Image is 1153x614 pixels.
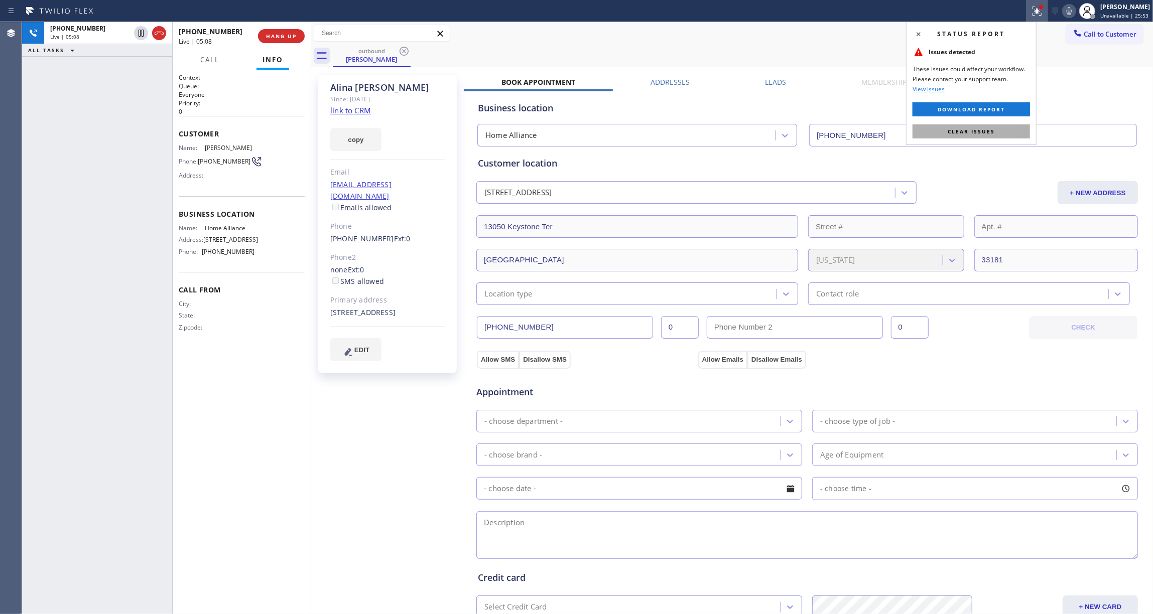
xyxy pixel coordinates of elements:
input: - choose date - [476,477,802,500]
label: Emails allowed [330,203,392,212]
span: Name: [179,144,205,151]
div: Since: [DATE] [330,93,445,105]
button: copy [330,128,381,151]
button: Mute [1062,4,1076,18]
div: Location type [484,288,533,299]
input: Phone Number 2 [707,316,883,339]
span: [PHONE_NUMBER] [179,27,242,36]
span: State: [179,312,205,319]
div: Customer location [478,157,1136,170]
div: outbound [334,47,410,55]
span: [PERSON_NAME] [205,144,254,151]
span: Phone: [179,158,198,165]
button: Allow Emails [698,351,747,369]
button: HANG UP [258,29,305,43]
button: Hang up [152,26,166,40]
span: Name: [179,224,205,232]
button: EDIT [330,338,381,361]
a: [EMAIL_ADDRESS][DOMAIN_NAME] [330,180,392,201]
span: Customer [179,129,305,138]
p: Everyone [179,90,305,99]
span: Address: [179,236,203,243]
span: Phone: [179,248,202,255]
span: Zipcode: [179,324,205,331]
div: Phone2 [330,252,445,263]
span: [PHONE_NUMBER] [202,248,254,255]
h2: Queue: [179,82,305,90]
span: Business location [179,209,305,219]
input: Street # [808,215,964,238]
span: EDIT [354,346,369,354]
div: Home Alliance [485,130,537,141]
span: [STREET_ADDRESS] [203,236,258,243]
span: City: [179,300,205,308]
div: Business location [478,101,1136,115]
a: link to CRM [330,105,371,115]
button: Disallow SMS [519,351,571,369]
span: Ext: 0 [348,265,364,274]
span: Call From [179,285,305,294]
label: SMS allowed [330,276,384,286]
input: Phone Number [477,316,653,339]
p: 0 [179,107,305,116]
div: Primary address [330,294,445,306]
span: Info [263,55,283,64]
span: [PHONE_NUMBER] [50,24,105,33]
span: HANG UP [266,33,297,40]
a: [PHONE_NUMBER] [330,234,394,243]
input: Ext. [661,316,699,339]
input: Search [314,25,449,41]
div: [STREET_ADDRESS] [330,307,445,319]
div: Alina Feldman [334,45,410,66]
input: Ext. 2 [891,316,929,339]
input: City [476,249,798,271]
label: Addresses [651,77,690,87]
span: ALL TASKS [28,47,64,54]
span: - choose time - [820,484,871,493]
span: Call to Customer [1084,30,1136,39]
button: ALL TASKS [22,44,84,56]
label: Leads [765,77,787,87]
span: Home Alliance [205,224,254,232]
div: Age of Equipment [820,449,883,460]
span: Call [200,55,219,64]
h2: Priority: [179,99,305,107]
div: none [330,264,445,287]
div: - choose department - [484,415,563,427]
input: Emails allowed [332,204,339,210]
span: [PHONE_NUMBER] [198,158,250,165]
div: Email [330,167,445,178]
button: Call to Customer [1066,25,1143,44]
div: [STREET_ADDRESS] [484,187,552,199]
input: Apt. # [974,215,1138,238]
h1: Context [179,73,305,82]
button: Call [194,50,225,70]
div: - choose brand - [484,449,542,460]
div: Contact role [816,288,859,299]
button: Hold Customer [134,26,148,40]
span: Appointment [476,385,696,399]
button: Allow SMS [477,351,519,369]
div: Phone [330,221,445,232]
span: Unavailable | 25:53 [1100,12,1148,19]
span: Live | 05:08 [50,33,79,40]
button: CHECK [1029,316,1137,339]
input: Address [476,215,798,238]
span: Address: [179,172,205,179]
span: Ext: 0 [394,234,411,243]
div: - choose type of job - [820,415,895,427]
span: Live | 05:08 [179,37,212,46]
input: ZIP [974,249,1138,271]
div: [PERSON_NAME] [1100,3,1150,11]
div: Alina [PERSON_NAME] [330,82,445,93]
input: SMS allowed [332,277,339,284]
input: Phone Number [809,124,1137,146]
div: Select Credit Card [484,601,547,613]
div: [PERSON_NAME] [334,55,410,64]
button: Disallow Emails [747,351,806,369]
label: Membership [862,77,907,87]
button: Info [257,50,289,70]
button: + NEW ADDRESS [1058,181,1138,204]
div: Credit card [478,571,1136,584]
label: Book Appointment [501,77,575,87]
